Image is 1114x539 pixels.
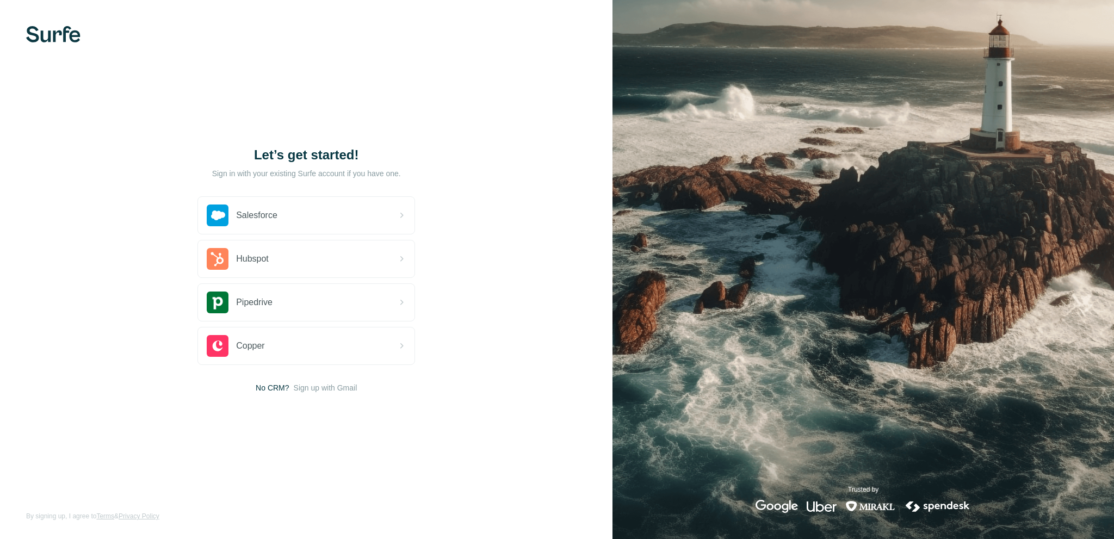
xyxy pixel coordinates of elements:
span: Hubspot [236,252,269,265]
span: Pipedrive [236,296,273,309]
p: Trusted by [848,485,878,494]
img: google's logo [756,500,798,513]
img: salesforce's logo [207,205,228,226]
span: No CRM? [256,382,289,393]
img: hubspot's logo [207,248,228,270]
span: Salesforce [236,209,277,222]
span: Copper [236,339,264,352]
img: mirakl's logo [845,500,895,513]
img: copper's logo [207,335,228,357]
img: Surfe's logo [26,26,81,42]
img: spendesk's logo [904,500,971,513]
img: pipedrive's logo [207,292,228,313]
h1: Let’s get started! [197,146,415,164]
p: Sign in with your existing Surfe account if you have one. [212,168,401,179]
a: Terms [96,512,114,520]
a: Privacy Policy [119,512,159,520]
button: Sign up with Gmail [294,382,357,393]
span: By signing up, I agree to & [26,511,159,521]
img: uber's logo [807,500,837,513]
